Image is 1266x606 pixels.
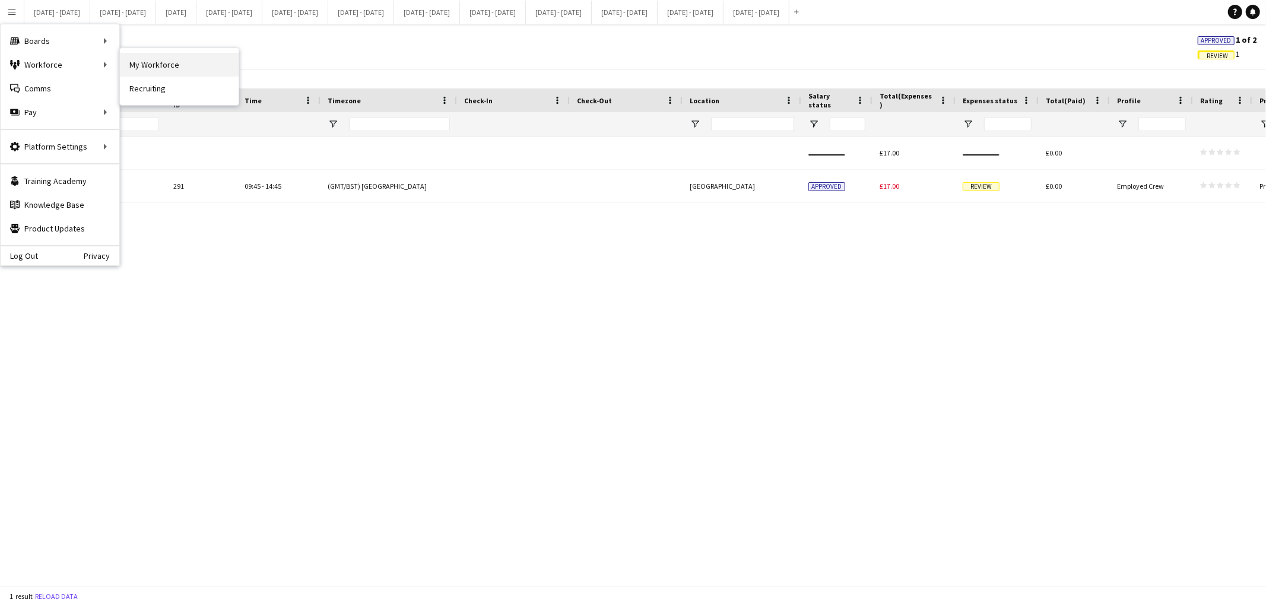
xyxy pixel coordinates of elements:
div: (GMT/BST) [GEOGRAPHIC_DATA] [321,170,457,202]
button: [DATE] - [DATE] [394,1,460,24]
button: [DATE] - [DATE] [592,1,658,24]
input: Profile Filter Input [1138,117,1186,131]
span: £0.00 [1046,182,1062,191]
button: [DATE] - [DATE] [262,1,328,24]
span: Location [690,96,719,105]
span: Review [1207,52,1228,60]
a: My Workforce [120,53,239,77]
a: Recruiting [120,77,239,100]
button: [DATE] - [DATE] [724,1,789,24]
a: Comms [1,77,119,100]
span: - [262,182,264,191]
input: Expenses status Filter Input [984,117,1032,131]
span: Check-Out [577,96,612,105]
span: £0.00 [1046,148,1062,157]
a: Training Academy [1,169,119,193]
span: Review [963,182,1000,191]
button: [DATE] - [DATE] [460,1,526,24]
span: 09:45 [245,182,261,191]
span: Approved [1201,37,1232,45]
a: Log Out [1,251,38,261]
button: Open Filter Menu [328,119,338,129]
button: [DATE] - [DATE] [196,1,262,24]
span: Expenses status [963,96,1017,105]
button: [DATE] [156,1,196,24]
span: Time [245,96,262,105]
div: Workforce [1,53,119,77]
button: [DATE] - [DATE] [90,1,156,24]
div: Platform Settings [1,135,119,158]
span: 1 of 2 [1198,34,1257,45]
button: [DATE] - [DATE] [24,1,90,24]
span: Approved [808,182,845,191]
span: £17.00 [880,148,899,157]
span: total(Expenses) [880,91,934,109]
span: Rating [1200,96,1223,105]
button: Open Filter Menu [963,119,973,129]
a: Knowledge Base [1,193,119,217]
button: [DATE] - [DATE] [328,1,394,24]
div: Boards [1,29,119,53]
span: 14:45 [265,182,281,191]
span: Salary status [808,91,851,109]
span: Timezone [328,96,361,105]
span: 1 [1198,49,1240,59]
span: £17.00 [880,182,899,191]
span: Employed Crew [1117,182,1164,191]
a: Product Updates [1,217,119,240]
div: 291 [166,170,237,202]
button: Open Filter Menu [808,119,819,129]
a: Privacy [84,251,119,261]
input: Salary status Filter Input [830,117,865,131]
span: total(Paid) [1046,96,1086,105]
input: Location Filter Input [711,117,794,131]
input: Timezone Filter Input [349,117,450,131]
button: [DATE] - [DATE] [526,1,592,24]
div: [GEOGRAPHIC_DATA] [683,170,801,202]
span: Check-In [464,96,493,105]
button: Reload data [33,590,80,603]
span: Profile [1117,96,1141,105]
button: [DATE] - [DATE] [658,1,724,24]
button: Open Filter Menu [1117,119,1128,129]
div: Pay [1,100,119,124]
button: Open Filter Menu [690,119,700,129]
